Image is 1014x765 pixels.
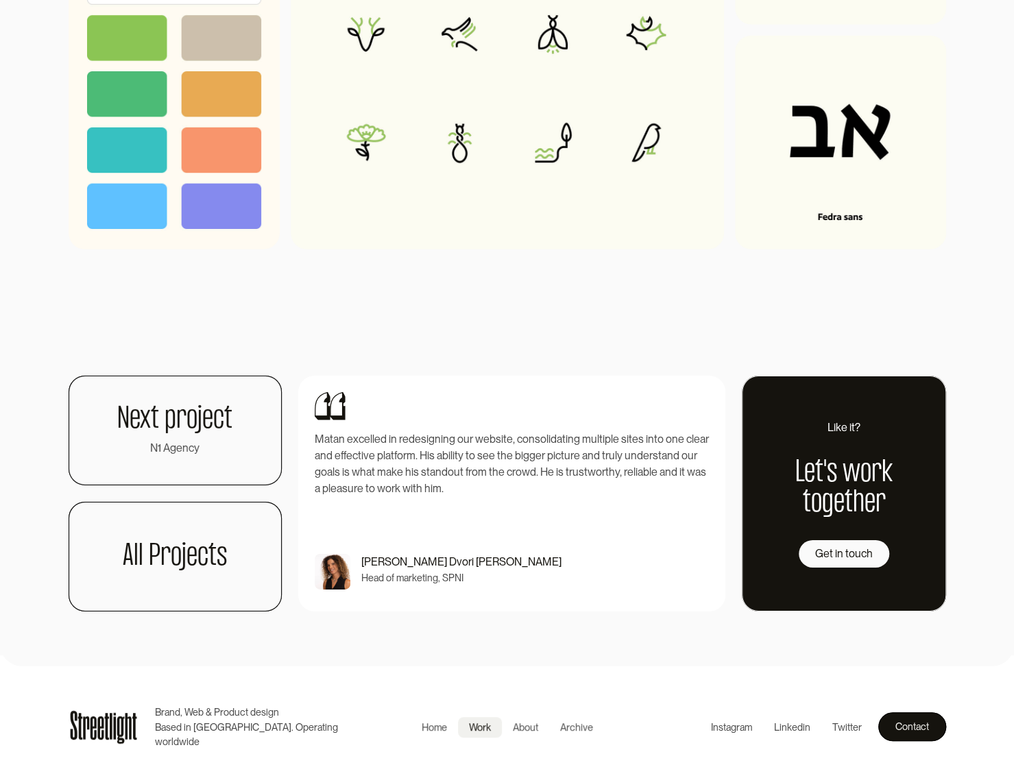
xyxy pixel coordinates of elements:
a: Next projectN1 Agency [69,376,282,485]
a: All Projects [69,502,282,611]
p: [PERSON_NAME] Dvori [PERSON_NAME] [361,554,562,570]
img: quotes mark [315,392,346,420]
p: Matan excelled in redesigning our website, consolidating multiple sites into one clear and effect... [315,431,709,497]
div: N1 Agency [150,440,200,457]
div: Archive [560,720,593,735]
h1: Next project [117,404,232,435]
div: Work [469,720,491,735]
img: Merav dvori [315,554,350,590]
div: Home [422,720,447,735]
a: Work [458,717,502,738]
a: About [502,717,549,738]
div: Twitter [832,720,862,735]
a: Twitter [821,717,873,738]
div: Instagram [711,720,752,735]
h1: All Projects [123,542,227,572]
div: Contact [895,718,929,735]
a: Instagram [700,717,763,738]
div: About [513,720,538,735]
a: Linkedin [763,717,821,738]
p: Brand, Web & Product design [155,705,358,720]
p: Head of marketing, SPNI [361,570,562,585]
p: Based in [GEOGRAPHIC_DATA]. Operating worldwide [155,720,358,749]
a: Archive [549,717,604,738]
div: Get in touch [815,546,873,562]
h1: Let's work together [753,458,934,518]
a: Like it?Let's work togetherGet in touch [742,376,945,611]
a: Contact [878,712,946,741]
div: Linkedin [774,720,810,735]
a: Home [411,717,458,738]
div: Like it? [828,420,860,436]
